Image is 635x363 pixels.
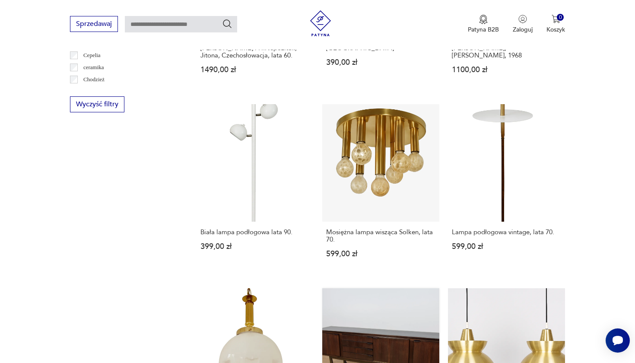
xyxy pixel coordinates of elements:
p: 1490,00 zł [200,66,310,73]
p: 1100,00 zł [452,66,561,73]
button: Wyczyść filtry [70,96,124,112]
button: Sprzedawaj [70,16,118,32]
a: Ikona medaluPatyna B2B [468,15,499,34]
a: Biała lampa podłogowa lata 90.Biała lampa podłogowa lata 90.399,00 zł [197,104,314,274]
iframe: Smartsupp widget button [606,328,630,353]
h3: Biała lampa podłogowa lata 90. [200,229,310,236]
p: 390,00 zł [326,59,435,66]
p: Cepelia [83,51,101,60]
h3: Lampa stołowa ceramiczna, [GEOGRAPHIC_DATA] [326,37,435,52]
a: Mosiężna lampa wisząca Solken, lata 70.Mosiężna lampa wisząca Solken, lata 70.599,00 zł [322,104,439,274]
button: Patyna B2B [468,15,499,34]
img: Patyna - sklep z meblami i dekoracjami vintage [308,10,333,36]
p: Ćmielów [83,87,104,96]
img: Ikona koszyka [552,15,560,23]
button: Zaloguj [513,15,533,34]
h3: Stolik kawowy, proj. [PERSON_NAME] i H.Nepozitek, Jitona, Czechosłowacja, lata 60. [200,37,310,59]
a: Sprzedawaj [70,22,118,28]
div: 0 [557,14,564,21]
p: Zaloguj [513,25,533,34]
button: 0Koszyk [546,15,565,34]
p: Koszyk [546,25,565,34]
p: 599,00 zł [452,243,561,250]
p: 599,00 zł [326,250,435,258]
h3: Lampa podłogowa vintage, lata 70. [452,229,561,236]
h3: Mosiężna lampa wisząca Solken, lata 70. [326,229,435,243]
p: Chodzież [83,75,105,84]
a: Lampa podłogowa vintage, lata 70.Lampa podłogowa vintage, lata 70.599,00 zł [448,104,565,274]
p: Patyna B2B [468,25,499,34]
p: 399,00 zł [200,243,310,250]
h3: Para duńskich lamp Topan, proj. [PERSON_NAME], [PERSON_NAME], 1968 [452,37,561,59]
img: Ikona medalu [479,15,488,24]
button: Szukaj [222,19,232,29]
img: Ikonka użytkownika [518,15,527,23]
p: ceramika [83,63,104,72]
